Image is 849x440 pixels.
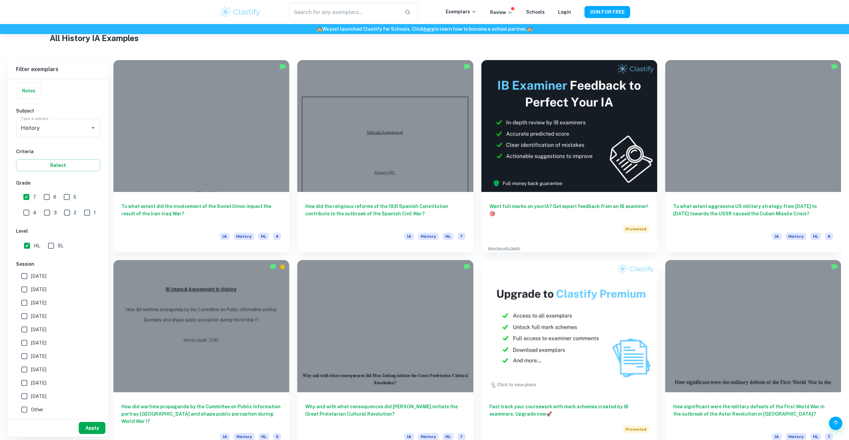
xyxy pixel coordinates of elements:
[490,9,513,16] p: Review
[446,8,477,15] p: Exemplars
[481,260,657,392] img: Thumbnail
[665,60,841,252] a: To what extent aggressive US military strategy from [DATE] to [DATE] towards the USSR caused the ...
[31,379,46,387] span: [DATE]
[481,60,657,252] a: Want full marks on yourIA? Get expert feedback from an IB examiner!PromotedAdvertise with Clastify
[270,263,277,270] img: Marked
[488,246,520,251] a: Advertise with Clastify
[673,403,833,425] h6: How significant were the military defeats of the First World War in the outbreak of the Aster Rev...
[418,233,439,240] span: History
[121,203,281,225] h6: To what extent did the involvement of the Soviet Union impact the result of the Iran-Iraq War?
[829,417,842,430] button: Help and Feedback
[16,260,100,268] h6: Session
[16,148,100,155] h6: Criteria
[481,60,657,192] img: Thumbnail
[546,411,552,417] span: 🚀
[623,426,649,433] span: Promoted
[58,242,63,249] span: SL
[16,179,100,187] h6: Grade
[54,209,57,216] span: 3
[305,403,465,425] h6: Why and with what consequences did [PERSON_NAME] initiate the Great Proletarian Cultural Revolution?
[88,123,98,133] button: Open
[31,393,46,400] span: [DATE]
[31,353,46,360] span: [DATE]
[424,26,434,32] a: here
[16,227,100,235] h6: Level
[279,263,286,270] div: Premium
[297,60,473,252] a: How did the religious reforms of the 1931 Spanish Constitution contribute to the outbreak of the ...
[831,63,838,70] img: Marked
[258,233,269,240] span: HL
[31,272,46,280] span: [DATE]
[673,203,833,225] h6: To what extent aggressive US military strategy from [DATE] to [DATE] towards the USSR caused the ...
[1,25,848,33] h6: We just launched Clastify for Schools. Click to learn how to become a school partner.
[33,193,36,201] span: 7
[16,159,100,171] button: Select
[16,83,41,99] button: Notes
[584,6,630,18] button: JOIN FOR FREE
[220,233,230,240] span: IA
[457,233,465,240] span: 7
[279,63,286,70] img: Marked
[113,60,289,252] a: To what extent did the involvement of the Soviet Union impact the result of the Iran-Iraq War?IAH...
[463,263,470,270] img: Marked
[558,9,571,15] a: Login
[825,233,833,240] span: 6
[73,193,76,201] span: 5
[234,233,254,240] span: History
[34,242,40,249] span: HL
[79,422,105,434] button: Apply
[53,193,56,201] span: 6
[317,26,322,32] span: 🏫
[8,60,108,79] h6: Filter exemplars
[305,203,465,225] h6: How did the religious reforms of the 1931 Spanish Constitution contribute to the outbreak of the ...
[219,5,262,19] img: Clastify logo
[16,107,100,115] h6: Subject
[31,286,46,293] span: [DATE]
[831,263,838,270] img: Marked
[273,233,281,240] span: 4
[404,233,414,240] span: IA
[623,225,649,233] span: Promoted
[74,209,76,216] span: 2
[489,403,649,418] h6: Fast track your coursework with mark schemes created by IB examiners. Upgrade now
[31,299,46,306] span: [DATE]
[21,116,48,121] label: Type a subject
[443,233,453,240] span: HL
[786,233,806,240] span: History
[489,211,495,216] span: 🎯
[810,233,821,240] span: HL
[489,203,649,217] h6: Want full marks on your IA ? Get expert feedback from an IB examiner!
[463,63,470,70] img: Marked
[31,312,46,320] span: [DATE]
[31,339,46,347] span: [DATE]
[31,366,46,373] span: [DATE]
[33,209,36,216] span: 4
[772,233,782,240] span: IA
[94,209,96,216] span: 1
[31,406,43,413] span: Other
[50,32,799,44] h1: All History IA Examples
[289,3,399,21] input: Search for any exemplars...
[121,403,281,425] h6: How did wartime propaganda by the Committee on Public Information portray [GEOGRAPHIC_DATA] and s...
[527,26,532,32] span: 🏫
[526,9,545,15] a: Schools
[31,326,46,333] span: [DATE]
